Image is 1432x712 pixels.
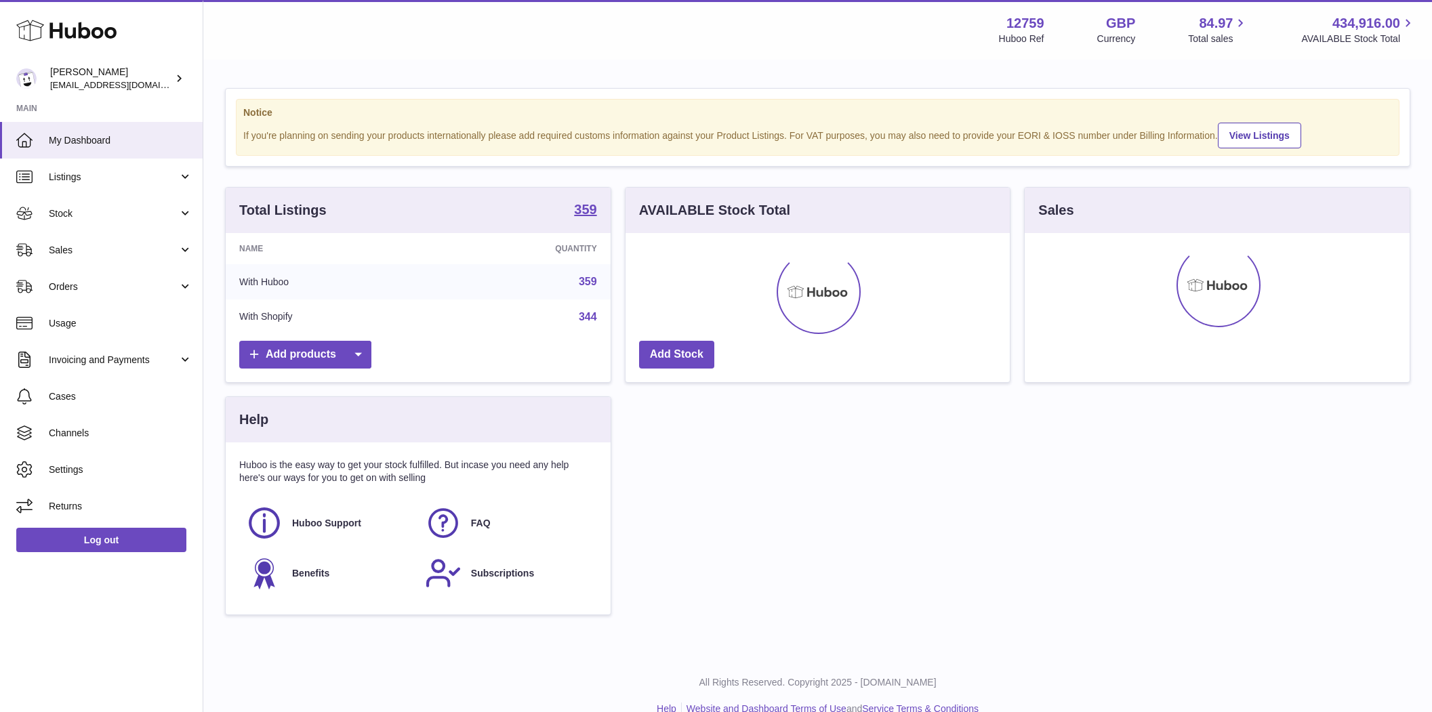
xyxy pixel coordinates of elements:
h3: Total Listings [239,201,327,219]
a: 359 [579,276,597,287]
span: Cases [49,390,192,403]
span: Huboo Support [292,517,361,530]
span: FAQ [471,517,491,530]
a: View Listings [1218,123,1301,148]
a: Huboo Support [246,505,411,541]
a: Subscriptions [425,555,590,591]
div: If you're planning on sending your products internationally please add required customs informati... [243,121,1392,148]
strong: GBP [1106,14,1135,33]
a: Benefits [246,555,411,591]
span: Invoicing and Payments [49,354,178,367]
h3: AVAILABLE Stock Total [639,201,790,219]
strong: Notice [243,106,1392,119]
span: Listings [49,171,178,184]
div: [PERSON_NAME] [50,66,172,91]
th: Name [226,233,433,264]
h3: Sales [1038,201,1073,219]
span: Subscriptions [471,567,534,580]
span: Usage [49,317,192,330]
span: 84.97 [1199,14,1233,33]
a: Add products [239,341,371,369]
a: 434,916.00 AVAILABLE Stock Total [1301,14,1416,45]
span: My Dashboard [49,134,192,147]
span: Sales [49,244,178,257]
span: Orders [49,280,178,293]
p: All Rights Reserved. Copyright 2025 - [DOMAIN_NAME] [214,676,1421,689]
a: Add Stock [639,341,714,369]
th: Quantity [433,233,611,264]
div: Huboo Ref [999,33,1044,45]
span: AVAILABLE Stock Total [1301,33,1416,45]
p: Huboo is the easy way to get your stock fulfilled. But incase you need any help here's our ways f... [239,459,597,484]
td: With Huboo [226,264,433,299]
a: 84.97 Total sales [1188,14,1248,45]
span: Channels [49,427,192,440]
span: Returns [49,500,192,513]
span: Settings [49,463,192,476]
a: 344 [579,311,597,322]
a: 359 [574,203,596,219]
span: Stock [49,207,178,220]
span: 434,916.00 [1332,14,1400,33]
span: [EMAIL_ADDRESS][DOMAIN_NAME] [50,79,199,90]
a: Log out [16,528,186,552]
td: With Shopify [226,299,433,335]
strong: 12759 [1006,14,1044,33]
h3: Help [239,411,268,429]
a: FAQ [425,505,590,541]
img: sofiapanwar@unndr.com [16,68,37,89]
span: Benefits [292,567,329,580]
div: Currency [1097,33,1136,45]
span: Total sales [1188,33,1248,45]
strong: 359 [574,203,596,216]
